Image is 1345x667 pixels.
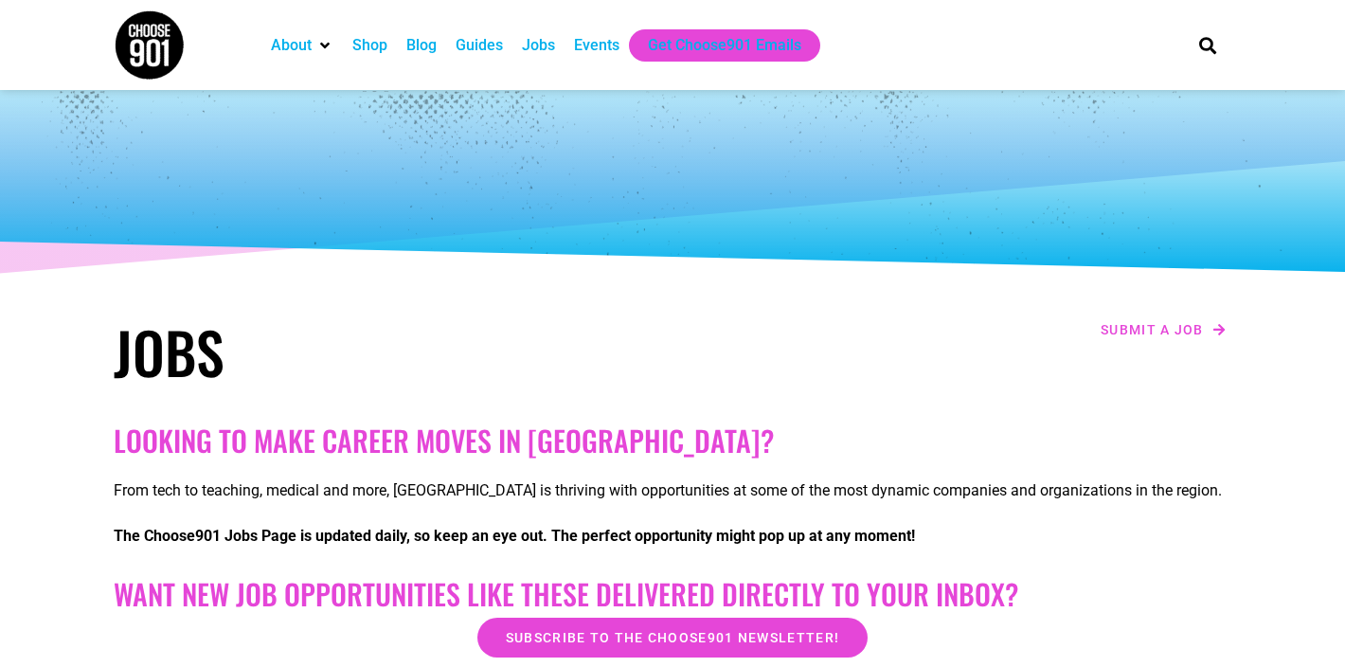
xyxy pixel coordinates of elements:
[261,29,1167,62] nav: Main nav
[1193,29,1224,61] div: Search
[114,479,1231,502] p: From tech to teaching, medical and more, [GEOGRAPHIC_DATA] is thriving with opportunities at some...
[114,527,915,545] strong: The Choose901 Jobs Page is updated daily, so keep an eye out. The perfect opportunity might pop u...
[114,424,1231,458] h2: Looking to make career moves in [GEOGRAPHIC_DATA]?
[114,317,663,386] h1: Jobs
[522,34,555,57] a: Jobs
[352,34,387,57] a: Shop
[506,631,839,644] span: Subscribe to the Choose901 newsletter!
[406,34,437,57] a: Blog
[648,34,801,57] a: Get Choose901 Emails
[261,29,343,62] div: About
[1101,323,1204,336] span: Submit a job
[477,618,868,658] a: Subscribe to the Choose901 newsletter!
[1095,317,1231,342] a: Submit a job
[574,34,619,57] a: Events
[271,34,312,57] a: About
[456,34,503,57] a: Guides
[114,577,1231,611] h2: Want New Job Opportunities like these Delivered Directly to your Inbox?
